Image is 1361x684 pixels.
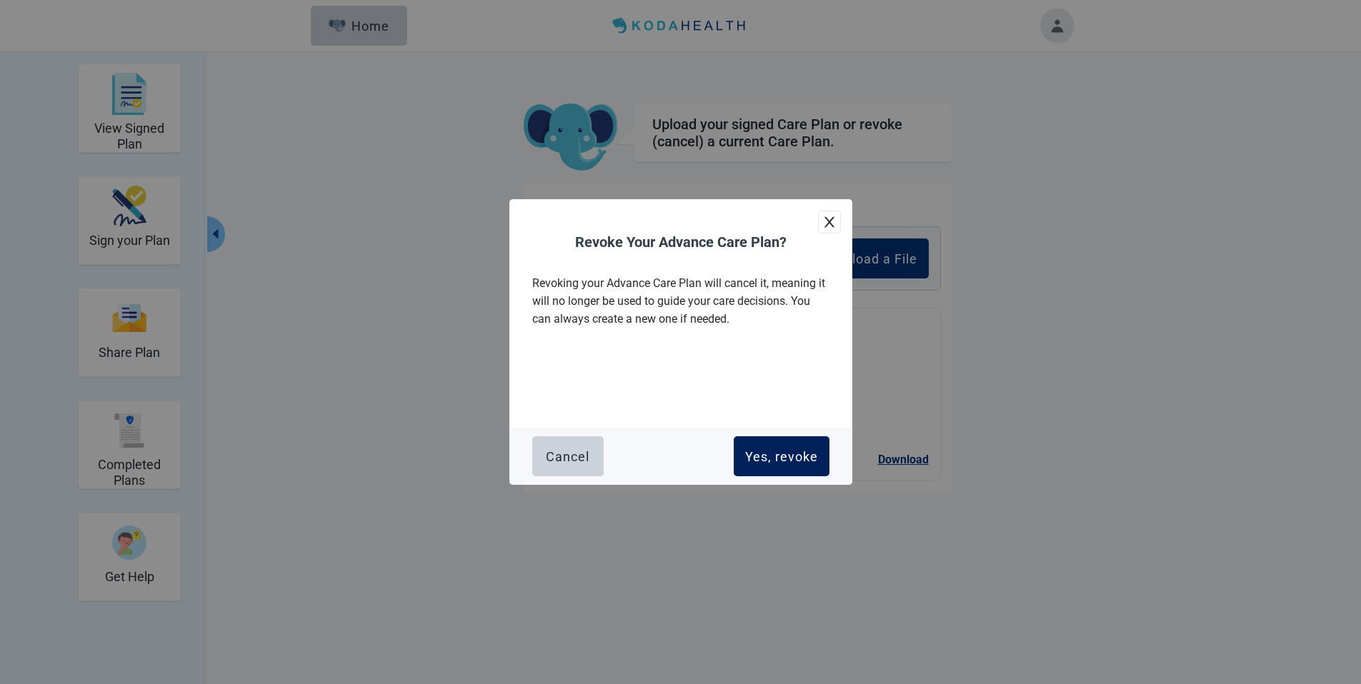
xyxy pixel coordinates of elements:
span: close [822,215,837,229]
div: Cancel [546,449,589,463]
button: Cancel [532,436,604,476]
p: Revoking your Advance Care Plan will cancel it, meaning it will no longer be used to guide your c... [532,274,829,328]
h2: Revoke Your Advance Care Plan? [532,233,829,251]
button: close [818,211,841,233]
button: Yes, revoke [734,436,829,476]
main: Main content [402,104,1074,492]
div: Yes, revoke [745,449,818,463]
